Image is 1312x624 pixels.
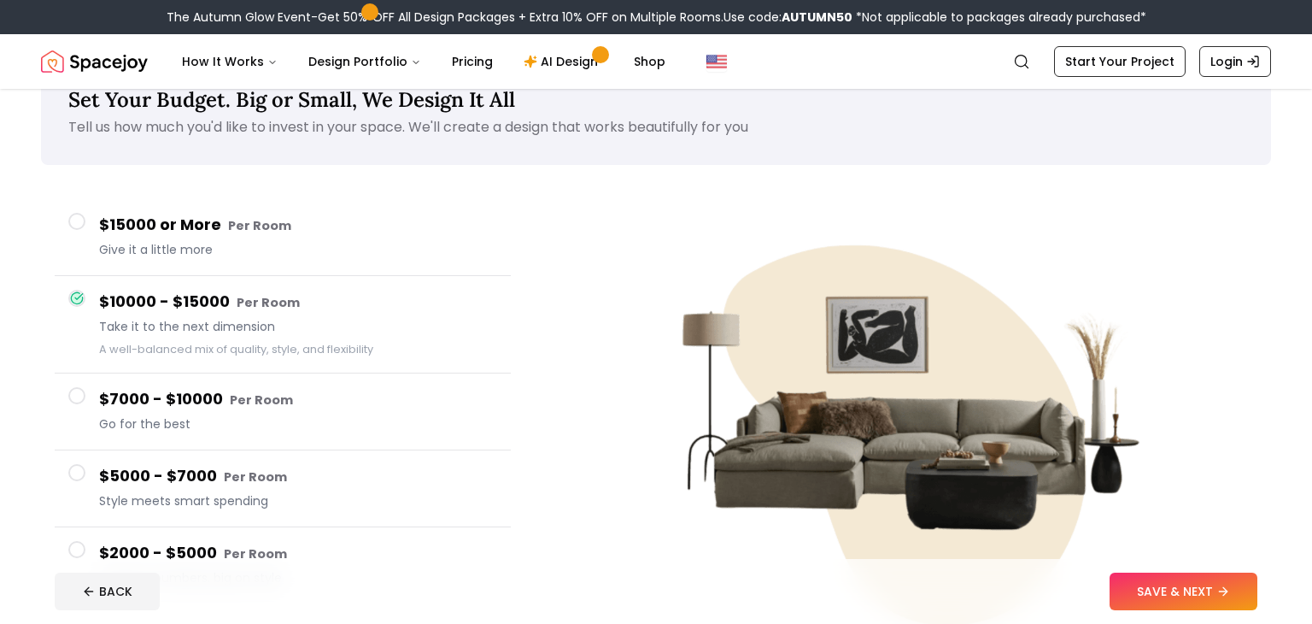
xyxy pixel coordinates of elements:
[41,44,148,79] a: Spacejoy
[41,44,148,79] img: Spacejoy Logo
[55,374,511,450] button: $7000 - $10000 Per RoomGo for the best
[230,391,293,409] small: Per Room
[41,34,1271,89] nav: Global
[55,450,511,527] button: $5000 - $7000 Per RoomStyle meets smart spending
[1054,46,1186,77] a: Start Your Project
[55,573,160,610] button: BACK
[228,217,291,234] small: Per Room
[99,492,497,509] span: Style meets smart spending
[224,468,287,486] small: Per Room
[55,276,511,374] button: $10000 - $15000 Per RoomTake it to the next dimensionA well-balanced mix of quality, style, and f...
[224,545,287,562] small: Per Room
[510,44,617,79] a: AI Design
[99,387,497,412] h4: $7000 - $10000
[55,527,511,603] button: $2000 - $5000 Per RoomSmall on numbers, big on style
[295,44,435,79] button: Design Portfolio
[68,86,515,113] span: Set Your Budget. Big or Small, We Design It All
[782,9,852,26] b: AUTUMN50
[1110,573,1257,610] button: SAVE & NEXT
[168,44,679,79] nav: Main
[99,342,373,356] small: A well-balanced mix of quality, style, and flexibility
[168,44,291,79] button: How It Works
[55,199,511,276] button: $15000 or More Per RoomGive it a little more
[68,117,1244,138] p: Tell us how much you'd like to invest in your space. We'll create a design that works beautifully...
[852,9,1146,26] span: *Not applicable to packages already purchased*
[99,241,497,258] span: Give it a little more
[99,290,497,315] h4: $10000 - $15000
[1199,46,1271,77] a: Login
[99,464,497,489] h4: $5000 - $7000
[99,318,497,335] span: Take it to the next dimension
[723,9,852,26] span: Use code:
[620,44,679,79] a: Shop
[99,213,497,238] h4: $15000 or More
[438,44,507,79] a: Pricing
[706,51,727,72] img: United States
[99,415,497,433] span: Go for the best
[237,294,300,311] small: Per Room
[99,541,497,566] h4: $2000 - $5000
[167,9,1146,26] div: The Autumn Glow Event-Get 50% OFF All Design Packages + Extra 10% OFF on Multiple Rooms.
